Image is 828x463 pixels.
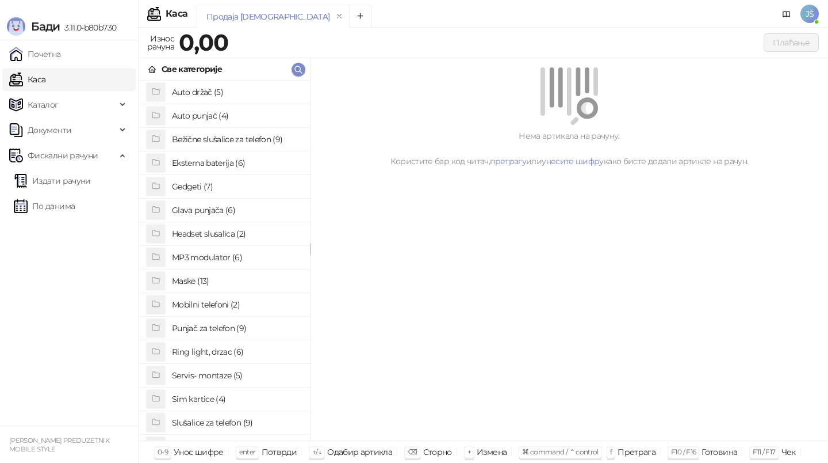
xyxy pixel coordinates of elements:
div: Све категорије [162,63,222,75]
span: Бади [31,20,60,33]
h4: Servis- montaze (5) [172,366,301,385]
h4: Bežične slušalice za telefon (9) [172,130,301,149]
div: Каса [166,9,187,18]
span: ⌫ [408,447,417,456]
div: Измена [477,445,507,460]
h4: Glava punjača (6) [172,201,301,219]
h4: Ring light, drzac (6) [172,343,301,361]
a: Почетна [9,43,61,66]
span: Документи [28,119,71,142]
span: JŠ [800,5,819,23]
h4: Auto držač (5) [172,83,301,101]
span: 0-9 [158,447,168,456]
span: ↑/↓ [312,447,321,456]
div: Продаја [DEMOGRAPHIC_DATA] [206,10,329,23]
span: F11 / F17 [753,447,775,456]
span: enter [239,447,256,456]
a: Издати рачуни [14,169,91,192]
span: F10 / F16 [671,447,696,456]
div: Унос шифре [174,445,224,460]
div: grid [139,81,310,441]
div: Претрага [618,445,655,460]
a: По данима [14,195,75,218]
h4: Gedgeti (7) [172,177,301,196]
h4: MP3 modulator (6) [172,248,301,267]
h4: Sim kartice (4) [172,390,301,408]
a: Каса [9,68,45,91]
div: Одабир артикла [327,445,392,460]
span: 3.11.0-b80b730 [60,22,116,33]
div: Износ рачуна [145,31,177,54]
img: Logo [7,17,25,36]
a: Документација [777,5,796,23]
h4: Auto punjač (4) [172,107,301,125]
h4: Mobilni telefoni (2) [172,295,301,314]
a: претрагу [490,156,526,166]
div: Нема артикала на рачуну. Користите бар код читач, или како бисте додали артикле на рачун. [324,130,814,168]
h4: Eksterna baterija (6) [172,154,301,172]
strong: 0,00 [179,28,228,56]
div: Сторно [423,445,452,460]
h4: Slušalice za telefon (9) [172,413,301,432]
button: remove [332,12,347,21]
h4: Headset slusalica (2) [172,225,301,243]
h4: Staklo za telefon (7) [172,437,301,456]
span: Фискални рачуни [28,144,98,167]
small: [PERSON_NAME] PREDUZETNIK MOBILE STYLE [9,437,109,453]
h4: Punjač za telefon (9) [172,319,301,337]
span: Каталог [28,93,59,116]
span: + [467,447,471,456]
div: Готовина [701,445,737,460]
button: Плаћање [764,33,819,52]
div: Чек [781,445,796,460]
div: Потврди [262,445,297,460]
span: f [610,447,612,456]
a: унесите шифру [542,156,604,166]
h4: Maske (13) [172,272,301,290]
span: ⌘ command / ⌃ control [522,447,599,456]
button: Add tab [349,5,372,28]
